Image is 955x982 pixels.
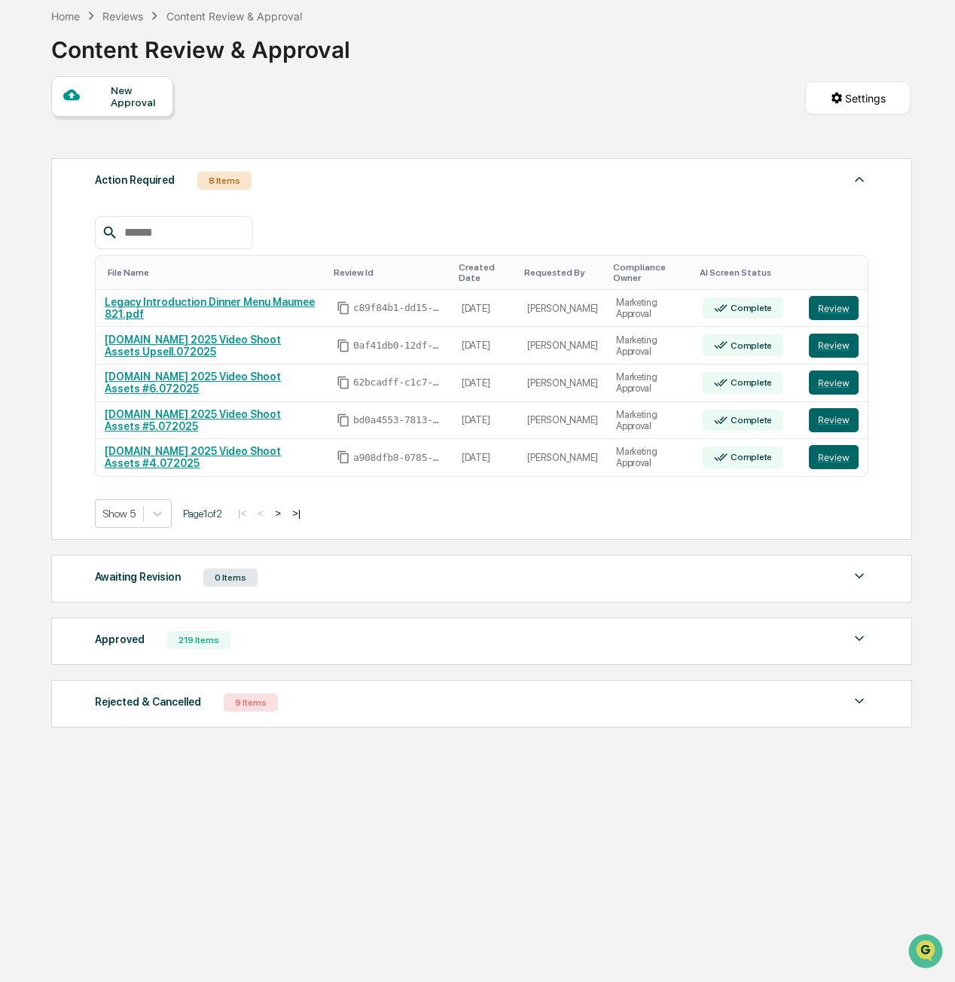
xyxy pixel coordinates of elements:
button: > [270,507,285,520]
span: bd0a4553-7813-4b80-ba02-e8eb8135d0e3 [353,414,444,426]
div: Rejected & Cancelled [95,692,201,712]
a: Powered byPylon [106,254,182,266]
button: |< [233,507,251,520]
div: Complete [728,452,772,462]
span: Page 1 of 2 [183,508,222,520]
span: Copy Id [337,413,350,427]
span: Copy Id [337,450,350,464]
td: Marketing Approval [607,402,694,440]
button: Review [809,296,859,320]
span: 62bcadff-c1c7-48b0-9096-e927781cc1bb [353,377,444,389]
span: Copy Id [337,376,350,389]
td: [DATE] [453,439,519,476]
button: Review [809,408,859,432]
div: Toggle SortBy [334,267,447,278]
button: Review [809,334,859,358]
button: Settings [805,81,911,114]
div: Home [51,10,80,23]
td: [PERSON_NAME] [518,327,607,364]
span: a908dfb8-0785-4d9a-aa77-07b8f52c902a [353,452,444,464]
button: Start new chat [256,119,274,137]
span: c89f84b1-dd15-4ad8-ac7b-284c776ed1ef [353,302,444,314]
td: [DATE] [453,327,519,364]
td: [PERSON_NAME] [518,364,607,402]
div: 9 Items [224,694,278,712]
div: New Approval [111,84,161,108]
span: Preclearance [30,189,97,204]
img: caret [850,170,868,188]
div: Complete [728,340,772,351]
button: Review [809,371,859,395]
div: Complete [728,303,772,313]
img: 1746055101610-c473b297-6a78-478c-a979-82029cc54cd1 [15,114,42,142]
div: We're available if you need us! [51,130,191,142]
div: Action Required [95,170,175,190]
input: Clear [39,68,249,84]
td: Marketing Approval [607,364,694,402]
td: [DATE] [453,290,519,328]
a: [DOMAIN_NAME] 2025 Video Shoot Assets #6.072025 [105,371,281,395]
td: Marketing Approval [607,327,694,364]
div: Awaiting Revision [95,567,181,587]
span: Data Lookup [30,218,95,233]
a: [DOMAIN_NAME] 2025 Video Shoot Assets Upsell.072025 [105,334,281,358]
td: [PERSON_NAME] [518,402,607,440]
div: 🖐️ [15,191,27,203]
div: Toggle SortBy [812,267,862,278]
td: [PERSON_NAME] [518,439,607,476]
div: Reviews [102,10,143,23]
span: Copy Id [337,339,350,352]
iframe: Open customer support [907,932,947,973]
div: Start new chat [51,114,247,130]
td: [PERSON_NAME] [518,290,607,328]
span: Pylon [150,255,182,266]
img: caret [850,630,868,648]
a: Legacy Introduction Dinner Menu Maumee 821.pdf [105,296,315,320]
div: Content Review & Approval [166,10,302,23]
button: < [253,507,268,520]
div: Complete [728,415,772,425]
td: Marketing Approval [607,290,694,328]
div: Toggle SortBy [613,262,688,283]
div: 🔎 [15,219,27,231]
div: Toggle SortBy [459,262,513,283]
p: How can we help? [15,31,274,55]
button: >| [288,507,305,520]
button: Review [809,445,859,469]
span: Attestations [124,189,187,204]
div: 219 Items [167,631,230,649]
div: Toggle SortBy [524,267,601,278]
span: Copy Id [337,301,350,315]
div: 🗄️ [109,191,121,203]
a: 🖐️Preclearance [9,183,103,210]
div: Approved [95,630,145,649]
a: 🗄️Attestations [103,183,193,210]
div: Complete [728,377,772,388]
span: 0af41db0-12df-43ba-87ba-d818ab183963 [353,340,444,352]
div: 0 Items [203,569,258,587]
div: Content Review & Approval [51,24,350,63]
td: Marketing Approval [607,439,694,476]
a: 🔎Data Lookup [9,212,101,239]
td: [DATE] [453,364,519,402]
div: Toggle SortBy [700,267,794,278]
div: Toggle SortBy [108,267,322,278]
img: caret [850,692,868,710]
a: [DOMAIN_NAME] 2025 Video Shoot Assets #4.072025 [105,445,281,469]
img: caret [850,567,868,585]
td: [DATE] [453,402,519,440]
a: [DOMAIN_NAME] 2025 Video Shoot Assets #5.072025 [105,408,281,432]
div: 8 Items [197,172,252,190]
